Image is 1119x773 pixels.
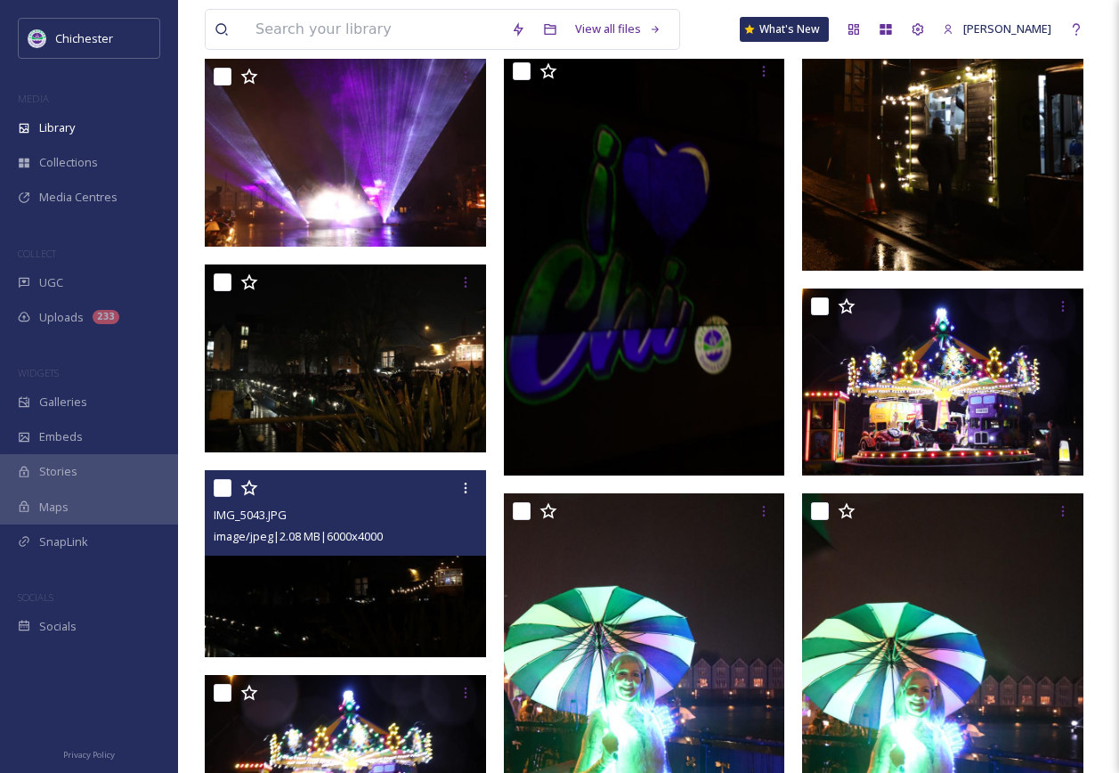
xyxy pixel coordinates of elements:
span: Maps [39,499,69,516]
span: IMG_5043.JPG [214,507,287,523]
img: IMG_5052.JPG [205,59,486,247]
span: MEDIA [18,92,49,105]
span: WIDGETS [18,366,59,379]
span: Privacy Policy [63,749,115,761]
a: View all files [566,12,670,46]
span: Media Centres [39,189,118,206]
span: Socials [39,618,77,635]
span: Library [39,119,75,136]
span: [PERSON_NAME] [963,20,1051,37]
span: SnapLink [39,533,88,550]
span: UGC [39,274,63,291]
img: IMG_5045.JPG [205,264,486,452]
a: Privacy Policy [63,743,115,764]
a: What's New [740,17,829,42]
a: [PERSON_NAME] [934,12,1060,46]
div: 233 [93,310,119,324]
span: Collections [39,154,98,171]
img: IMG_5040.JPG [802,289,1083,476]
span: Chichester [55,30,113,46]
span: Embeds [39,428,83,445]
span: Galleries [39,394,87,411]
span: image/jpeg | 2.08 MB | 6000 x 4000 [214,528,383,544]
span: Uploads [39,309,84,326]
img: IMG_5043.JPG [205,470,486,658]
span: Stories [39,463,77,480]
img: IMG_5041.JPG [504,53,785,476]
input: Search your library [247,10,502,49]
img: Logo_of_Chichester_District_Council.png [28,29,46,47]
span: COLLECT [18,247,56,260]
span: SOCIALS [18,590,53,604]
